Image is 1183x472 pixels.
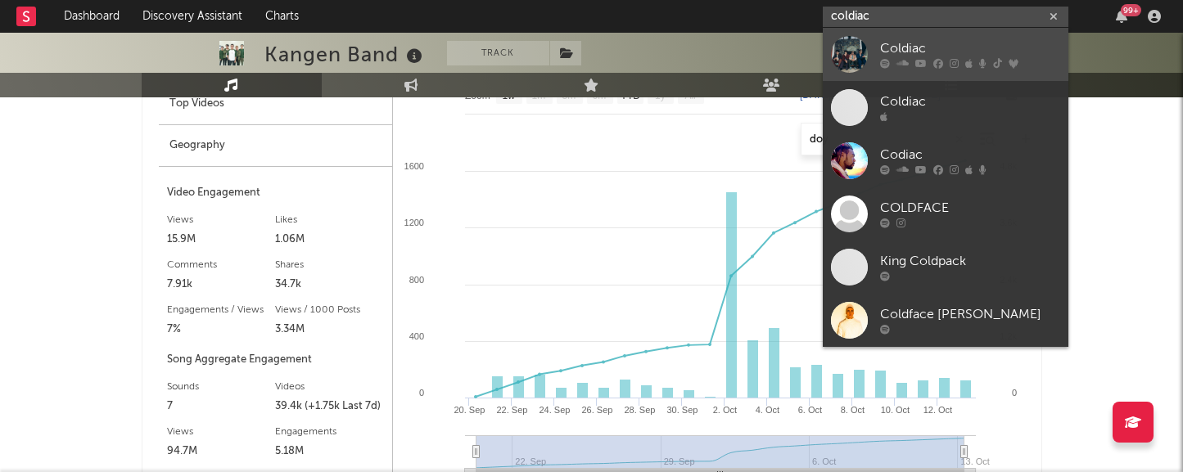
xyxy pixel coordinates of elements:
[275,255,384,275] div: Shares
[880,199,1060,218] div: COLDFACE
[167,183,384,203] div: Video Engagement
[823,187,1068,240] a: COLDFACE
[409,331,423,341] text: 400
[880,39,1060,59] div: Coldiac
[496,405,527,415] text: 22. Sep
[712,405,736,415] text: 2. Oct
[275,230,384,249] div: 1.06M
[880,252,1060,272] div: King Coldpack
[755,405,779,415] text: 4. Oct
[167,210,276,230] div: Views
[797,405,821,415] text: 6. Oct
[823,134,1068,187] a: Codiac
[275,320,384,339] div: 3.34M
[666,405,698,415] text: 30. Sep
[167,350,384,370] div: Song Aggregate Engagement
[167,397,276,416] div: 7
[275,422,384,442] div: Engagements
[823,240,1068,294] a: King Coldpack
[880,146,1060,165] div: Codiac
[167,377,276,397] div: Sounds
[823,294,1068,347] a: Coldface [PERSON_NAME]
[880,305,1060,325] div: Coldface [PERSON_NAME]
[581,405,612,415] text: 26. Sep
[418,388,423,398] text: 0
[167,255,276,275] div: Comments
[1121,4,1141,16] div: 99 +
[167,320,276,339] div: 7%
[923,405,951,415] text: 12. Oct
[167,442,276,461] div: 94.7M
[960,456,989,466] text: 13. Oct
[167,422,276,442] div: Views
[1011,388,1016,398] text: 0
[823,7,1068,27] input: Search for artists
[880,405,909,415] text: 10. Oct
[264,41,427,68] div: Kangen Band
[624,405,655,415] text: 28. Sep
[275,442,384,461] div: 5.18M
[275,397,384,416] div: 39.4k (+1.75k Last 7d)
[801,133,974,146] input: Search by song name or URL
[159,83,392,125] div: Top Videos
[1116,10,1127,23] button: 99+
[275,300,384,320] div: Views / 1000 Posts
[167,300,276,320] div: Engagements / Views
[275,210,384,230] div: Likes
[823,28,1068,81] a: Coldiac
[447,41,549,65] button: Track
[454,405,485,415] text: 20. Sep
[409,275,423,285] text: 800
[404,161,423,171] text: 1600
[539,405,570,415] text: 24. Sep
[275,377,384,397] div: Videos
[167,230,276,249] div: 15.9M
[823,81,1068,134] a: Coldiac
[167,275,276,294] div: 7.91k
[404,218,423,227] text: 1200
[275,275,384,294] div: 34.7k
[840,405,864,415] text: 8. Oct
[880,92,1060,112] div: Coldiac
